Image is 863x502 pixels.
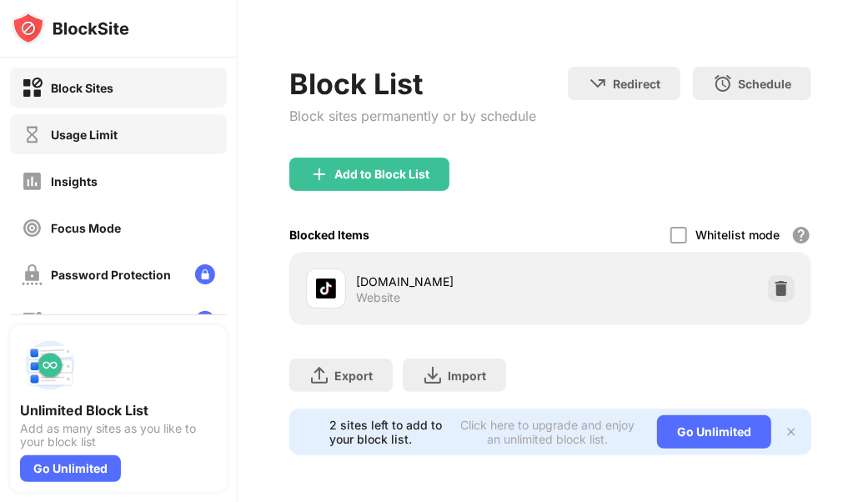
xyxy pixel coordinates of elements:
div: Click here to upgrade and enjoy an unlimited block list. [458,418,637,446]
div: Password Protection [51,268,171,282]
div: [DOMAIN_NAME] [356,273,550,290]
img: time-usage-off.svg [22,124,43,145]
div: 2 sites left to add to your block list. [329,418,448,446]
img: push-block-list.svg [20,335,80,395]
div: Go Unlimited [657,415,771,449]
img: x-button.svg [785,425,798,439]
div: Unlimited Block List [20,402,217,419]
div: Usage Limit [51,128,118,142]
div: Website [356,290,400,305]
div: Insights [51,174,98,188]
img: focus-off.svg [22,218,43,238]
div: Schedule [738,77,791,91]
img: insights-off.svg [22,171,43,192]
div: Export [334,369,373,383]
div: Whitelist mode [695,228,780,242]
img: lock-menu.svg [195,264,215,284]
div: Block List [289,67,536,101]
img: block-on.svg [22,78,43,98]
div: Blocked Items [289,228,369,242]
div: Block Sites [51,81,113,95]
img: favicons [316,279,336,299]
div: Add to Block List [334,168,429,181]
div: Import [448,369,486,383]
img: lock-menu.svg [195,311,215,331]
img: customize-block-page-off.svg [22,311,43,332]
div: Go Unlimited [20,455,121,482]
div: Redirect [613,77,660,91]
div: Block sites permanently or by schedule [289,108,536,124]
img: logo-blocksite.svg [12,12,129,45]
img: password-protection-off.svg [22,264,43,285]
div: Add as many sites as you like to your block list [20,422,217,449]
div: Focus Mode [51,221,121,235]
